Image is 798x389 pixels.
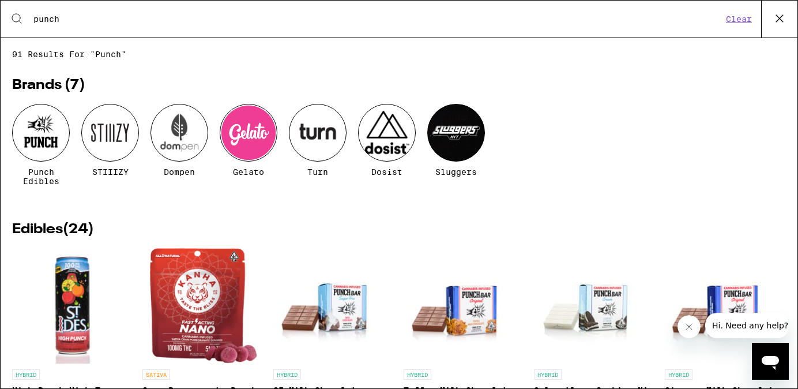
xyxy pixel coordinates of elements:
[164,167,195,177] span: Dompen
[371,167,402,177] span: Dosist
[12,369,40,380] p: HYBRID
[665,369,692,380] p: HYBRID
[233,167,264,177] span: Gelato
[534,248,655,364] img: Punch Edibles - Solventless Cookies N' Cream
[12,50,786,59] span: 91 results for "punch"
[15,248,131,364] img: St. Ides - High Punch High Tea
[404,248,525,364] img: Punch Edibles - Toffee Milk Chocolate
[435,167,477,177] span: Sluggers
[534,369,562,380] p: HYBRID
[149,248,257,364] img: Kanha - Cran-Pomegranate Punch Nano Gummies
[33,14,722,24] input: Search for products & categories
[273,248,394,364] img: Punch Edibles - SF Milk Chocolate Solventless 100mg
[12,167,70,186] span: Punch Edibles
[142,369,170,380] p: SATIVA
[92,167,129,177] span: STIIIZY
[12,78,786,92] h2: Brands ( 7 )
[273,369,301,380] p: HYBRID
[705,313,789,338] iframe: Message from company
[722,14,755,24] button: Clear
[12,223,786,237] h2: Edibles ( 24 )
[665,248,786,364] img: Punch Edibles - S'mores Milk Chocolate
[752,343,789,380] iframe: Button to launch messaging window
[677,315,701,338] iframe: Close message
[404,369,431,380] p: HYBRID
[307,167,328,177] span: turn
